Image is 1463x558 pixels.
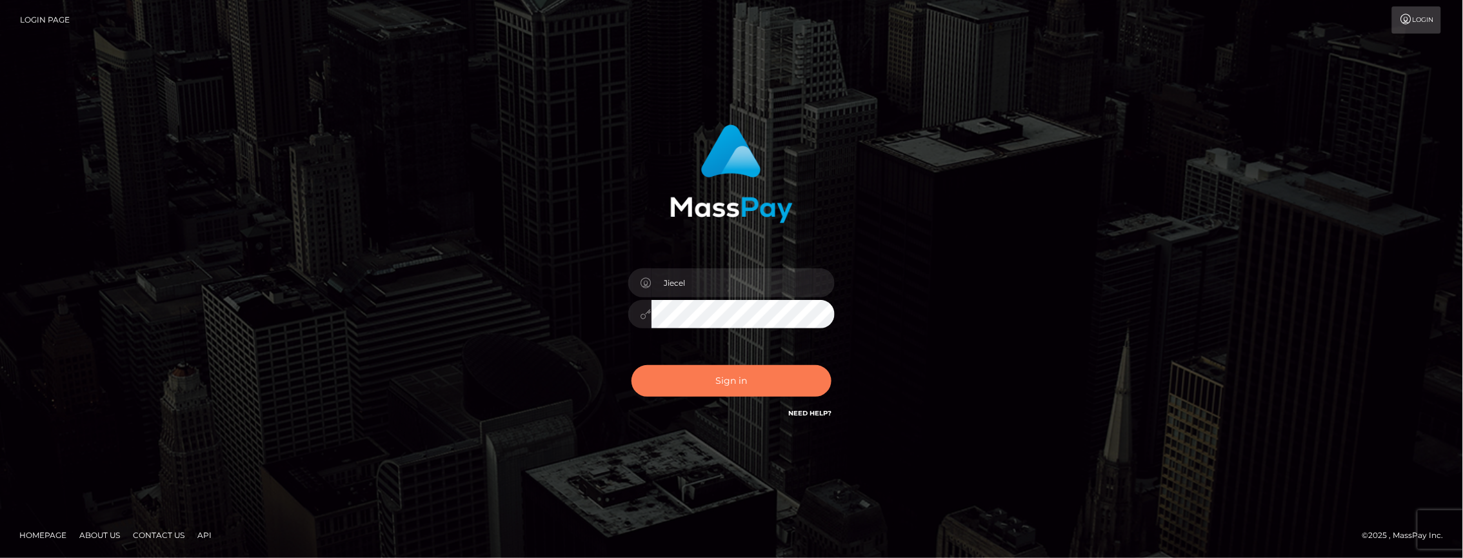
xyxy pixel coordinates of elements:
[1362,528,1453,543] div: © 2025 , MassPay Inc.
[74,525,125,545] a: About Us
[128,525,190,545] a: Contact Us
[14,525,72,545] a: Homepage
[670,125,793,223] img: MassPay Login
[788,409,831,417] a: Need Help?
[192,525,217,545] a: API
[632,365,831,397] button: Sign in
[20,6,70,34] a: Login Page
[652,268,835,297] input: Username...
[1392,6,1441,34] a: Login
